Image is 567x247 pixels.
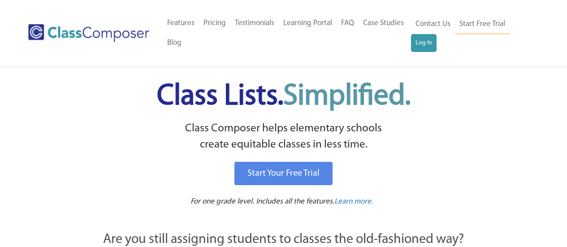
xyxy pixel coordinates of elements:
[230,13,279,33] a: Testimonials
[157,82,411,111] span: Class Lists.
[455,14,510,35] a: Start Free Trial
[54,121,514,153] p: Class Composer helps elementary schools create equitable classes in less time.
[163,13,199,33] a: Features
[334,198,373,205] span: Learn more.
[163,33,186,53] a: Blog
[163,13,411,53] nav: Header Menu
[234,162,333,185] a: Start Your Free Trial
[199,13,230,33] a: Pricing
[247,169,320,178] span: Start Your Free Trial
[337,13,359,33] a: FAQ
[334,196,373,208] a: Learn more.
[411,14,455,34] a: Contact Us
[411,34,437,52] a: Log In
[359,13,408,33] a: Case Studies
[411,14,532,52] nav: Header Menu
[28,24,149,42] img: Class Composer
[279,13,337,33] a: Learning Portal
[283,82,411,111] span: Simplified.
[190,198,334,205] span: For one grade level. Includes all the features.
